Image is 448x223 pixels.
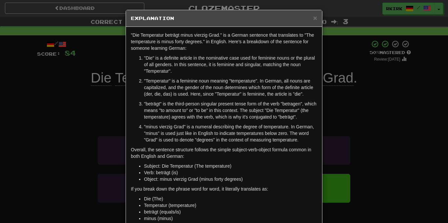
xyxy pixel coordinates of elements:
p: "minus vierzig Grad" is a numeral describing the degree of temperature. In German, "minus" is use... [144,123,317,143]
p: "Die" is a definite article in the nominative case used for feminine nouns or the plural of all g... [144,55,317,74]
p: Overall, the sentence structure follows the simple subject-verb-object formula common in both Eng... [131,146,317,159]
li: Temperatur (temperature) [144,202,317,209]
p: "beträgt" is the third-person singular present tense form of the verb "betragen", which means "to... [144,101,317,120]
li: Subject: Die Temperatur (The temperature) [144,163,317,169]
li: Die (The) [144,195,317,202]
button: Close [313,14,317,21]
li: Verb: beträgt (is) [144,169,317,176]
li: minus (minus) [144,215,317,222]
span: × [313,14,317,22]
p: "Temperatur" is a feminine noun meaning "temperature". In German, all nouns are capitalized, and ... [144,78,317,97]
li: Object: minus vierzig Grad (minus forty degrees) [144,176,317,182]
p: "Die Temperatur beträgt minus vierzig Grad." is a German sentence that translates to "The tempera... [131,32,317,51]
li: beträgt (equals/is) [144,209,317,215]
p: If you break down the phrase word for word, it literally translates as: [131,186,317,192]
h5: Explanation [131,15,317,22]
